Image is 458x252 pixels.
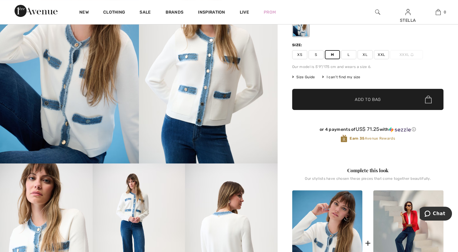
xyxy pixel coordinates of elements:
span: US$ 71.25 [356,126,380,132]
span: XL [358,50,373,59]
div: Winter white/indigo [293,14,309,36]
img: Avenue Rewards [341,134,347,143]
span: Avenue Rewards [350,136,395,141]
span: M [325,50,340,59]
div: Our stylists have chosen these pieces that come together beautifully. [292,176,443,186]
div: Complete this look [292,167,443,174]
span: S [308,50,324,59]
div: or 4 payments ofUS$ 71.25withSezzle Click to learn more about Sezzle [292,126,443,134]
img: 1ère Avenue [15,5,58,17]
span: XS [292,50,307,59]
span: Size Guide [292,74,315,80]
a: Sign In [405,9,410,15]
div: STELLA [393,17,423,24]
img: ring-m.svg [410,53,414,56]
span: Add to Bag [355,96,381,103]
div: Our model is 5'9"/175 cm and wears a size 6. [292,64,443,69]
button: Add to Bag [292,89,443,110]
div: Size: [292,42,304,48]
img: My Bag [436,8,441,16]
div: + [365,236,371,250]
a: Live [240,9,249,15]
img: My Info [405,8,410,16]
a: Sale [140,10,151,16]
img: Sezzle [389,127,411,132]
img: Bag.svg [425,95,432,103]
span: 0 [444,9,446,15]
span: Inspiration [198,10,225,16]
a: 0 [423,8,453,16]
strong: Earn 35 [350,136,364,141]
span: L [341,50,356,59]
span: XXL [374,50,389,59]
iframe: Opens a widget where you can chat to one of our agents [420,207,452,222]
span: XXXL [390,50,423,59]
a: New [79,10,89,16]
a: Brands [166,10,184,16]
a: Clothing [103,10,125,16]
div: or 4 payments of with [292,126,443,132]
div: I can't find my size [322,74,360,80]
img: search the website [375,8,380,16]
a: Prom [264,9,276,15]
